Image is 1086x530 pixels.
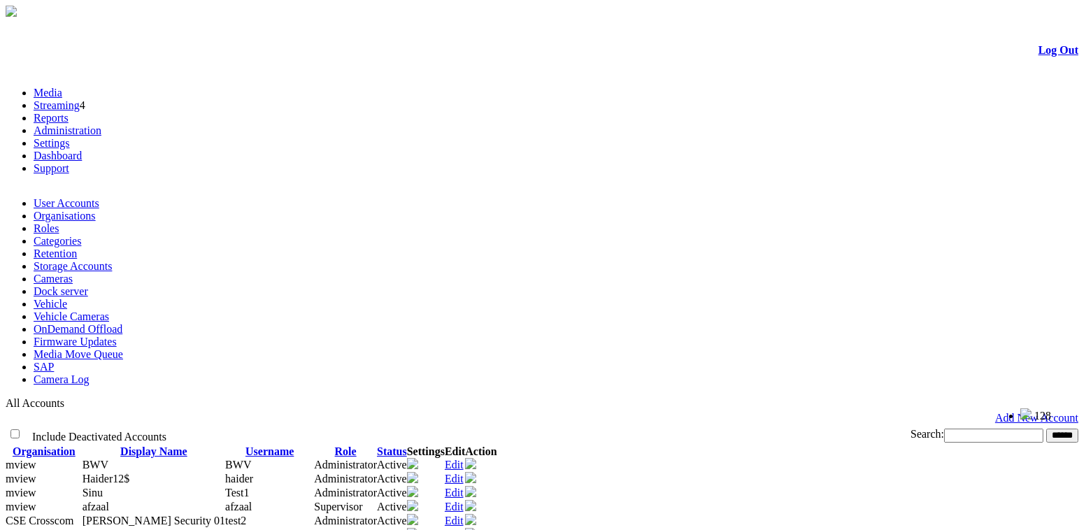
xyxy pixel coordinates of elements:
[465,515,476,527] a: Deactivate
[465,472,476,483] img: user-active-green-icon.svg
[314,514,377,528] td: Administrator
[314,472,377,486] td: Administrator
[407,500,418,511] img: camera24.png
[465,486,476,497] img: user-active-green-icon.svg
[377,472,407,486] td: Active
[83,501,109,513] span: Contact Method: SMS and Email
[34,298,67,310] a: Vehicle
[34,285,88,297] a: Dock server
[225,501,252,513] span: afzaal
[34,87,62,99] a: Media
[34,112,69,124] a: Reports
[225,459,251,471] span: BWV
[407,472,418,483] img: camera24.png
[34,336,117,348] a: Firmware Updates
[407,514,418,525] img: camera24.png
[445,501,464,513] a: Edit
[529,428,1078,443] div: Search:
[225,515,246,527] span: test2
[6,397,64,409] span: All Accounts
[6,501,36,513] span: mview
[34,222,59,234] a: Roles
[34,348,123,360] a: Media Move Queue
[32,431,166,443] span: Include Deactivated Accounts
[377,486,407,500] td: Active
[34,323,122,335] a: OnDemand Offload
[465,459,476,471] a: Deactivate
[445,445,465,458] th: Edit
[6,515,73,527] span: CSE Crosscom
[407,458,418,469] img: camera24.png
[465,473,476,485] a: Deactivate
[225,473,253,485] span: haider
[465,514,476,525] img: user-active-green-icon.svg
[6,487,36,499] span: mview
[34,310,109,322] a: Vehicle Cameras
[335,445,357,457] a: Role
[83,487,103,499] span: Contact Method: SMS and Email
[34,197,99,209] a: User Accounts
[445,487,464,499] a: Edit
[314,500,377,514] td: Supervisor
[34,99,80,111] a: Streaming
[465,487,476,499] a: Deactivate
[407,486,418,497] img: camera24.png
[1020,408,1031,420] img: bell25.png
[34,273,73,285] a: Cameras
[873,409,992,420] span: Welcome, BWV (Administrator)
[377,445,407,457] a: Status
[34,137,70,149] a: Settings
[465,500,476,511] img: user-active-green-icon.svg
[1038,44,1078,56] a: Log Out
[445,459,464,471] a: Edit
[34,361,54,373] a: SAP
[465,445,496,458] th: Action
[465,458,476,469] img: user-active-green-icon.svg
[34,210,96,222] a: Organisations
[377,500,407,514] td: Active
[120,445,187,457] a: Display Name
[465,501,476,513] a: Deactivate
[377,514,407,528] td: Active
[6,473,36,485] span: mview
[80,99,85,111] span: 4
[314,486,377,500] td: Administrator
[6,6,17,17] img: arrow-3.png
[445,473,464,485] a: Edit
[34,235,81,247] a: Categories
[245,445,294,457] a: Username
[13,445,76,457] a: Organisation
[407,445,445,458] th: Settings
[377,458,407,472] td: Active
[34,248,77,259] a: Retention
[83,473,130,485] span: Contact Method: SMS and Email
[83,515,225,527] span: Contact Method: SMS and Email
[34,260,112,272] a: Storage Accounts
[83,459,108,471] span: Contact Method: None
[225,487,249,499] span: Test1
[1034,410,1051,422] span: 128
[6,459,36,471] span: mview
[34,373,90,385] a: Camera Log
[314,458,377,472] td: Administrator
[34,150,82,162] a: Dashboard
[445,515,464,527] a: Edit
[34,124,101,136] a: Administration
[34,162,69,174] a: Support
